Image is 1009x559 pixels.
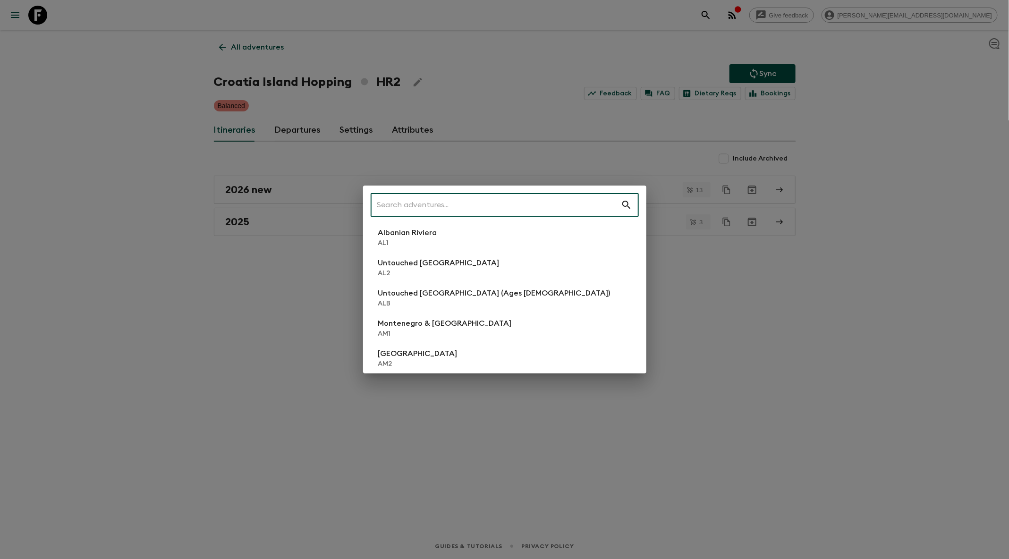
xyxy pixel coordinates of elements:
[378,288,610,299] p: Untouched [GEOGRAPHIC_DATA] (Ages [DEMOGRAPHIC_DATA])
[378,329,512,339] p: AM1
[371,192,621,218] input: Search adventures...
[378,299,610,308] p: ALB
[378,238,437,248] p: AL1
[378,257,500,269] p: Untouched [GEOGRAPHIC_DATA]
[378,227,437,238] p: Albanian Riviera
[378,318,512,329] p: Montenegro & [GEOGRAPHIC_DATA]
[378,348,458,359] p: [GEOGRAPHIC_DATA]
[378,269,500,278] p: AL2
[378,359,458,369] p: AM2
